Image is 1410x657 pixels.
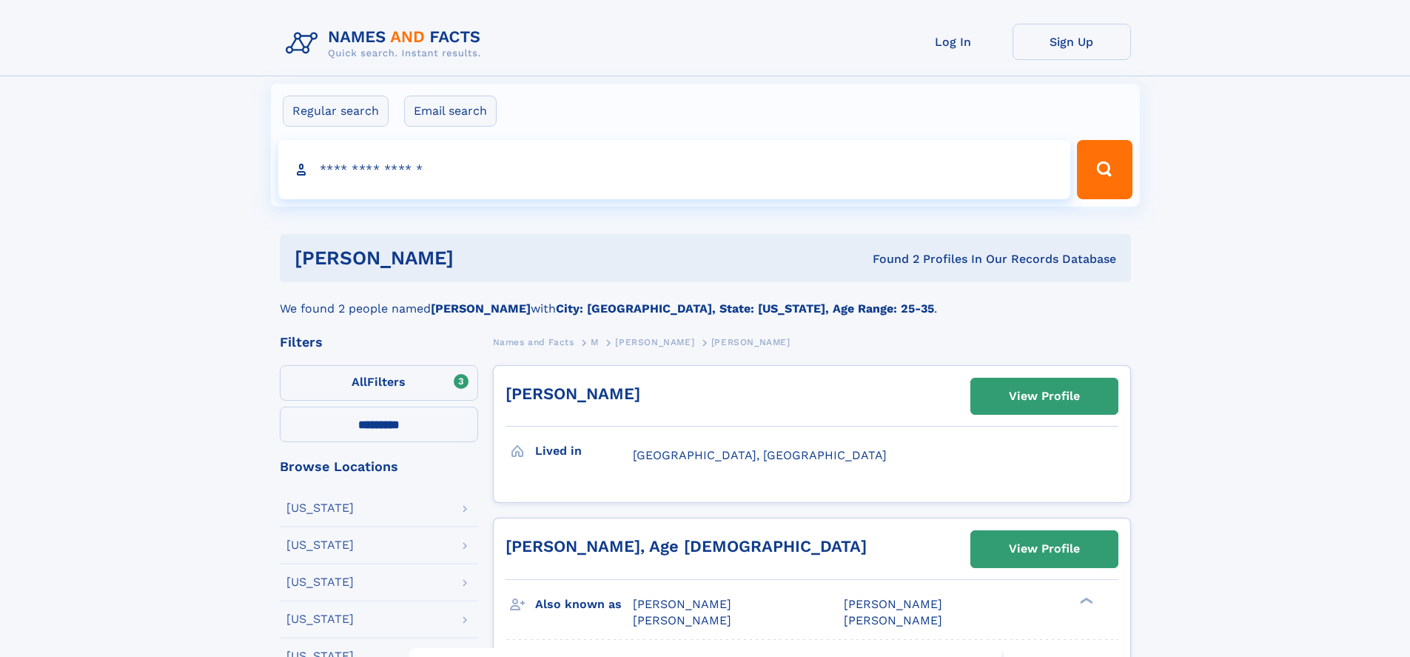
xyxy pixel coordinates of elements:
[633,597,731,611] span: [PERSON_NAME]
[280,282,1131,318] div: We found 2 people named with .
[286,613,354,625] div: [US_STATE]
[404,96,497,127] label: Email search
[844,597,942,611] span: [PERSON_NAME]
[286,576,354,588] div: [US_STATE]
[556,301,934,316] b: City: [GEOGRAPHIC_DATA], State: [US_STATE], Age Range: 25-35
[1009,532,1080,566] div: View Profile
[280,336,478,349] div: Filters
[352,375,367,389] span: All
[1009,379,1080,413] div: View Profile
[971,378,1118,414] a: View Profile
[1013,24,1131,60] a: Sign Up
[711,337,790,347] span: [PERSON_NAME]
[506,384,640,403] a: [PERSON_NAME]
[535,438,633,464] h3: Lived in
[280,365,478,401] label: Filters
[280,24,493,64] img: Logo Names and Facts
[431,301,531,316] b: [PERSON_NAME]
[633,613,731,627] span: [PERSON_NAME]
[1077,140,1132,199] button: Search Button
[493,333,574,351] a: Names and Facts
[535,592,633,617] h3: Also known as
[844,613,942,627] span: [PERSON_NAME]
[506,537,867,556] a: [PERSON_NAME], Age [DEMOGRAPHIC_DATA]
[591,337,599,347] span: M
[663,251,1116,267] div: Found 2 Profiles In Our Records Database
[615,337,694,347] span: [PERSON_NAME]
[615,333,694,351] a: [PERSON_NAME]
[286,539,354,551] div: [US_STATE]
[283,96,389,127] label: Regular search
[894,24,1013,60] a: Log In
[280,460,478,473] div: Browse Locations
[278,140,1071,199] input: search input
[1076,596,1094,605] div: ❯
[971,531,1118,567] a: View Profile
[295,249,663,267] h1: [PERSON_NAME]
[591,333,599,351] a: M
[286,502,354,514] div: [US_STATE]
[633,448,887,462] span: [GEOGRAPHIC_DATA], [GEOGRAPHIC_DATA]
